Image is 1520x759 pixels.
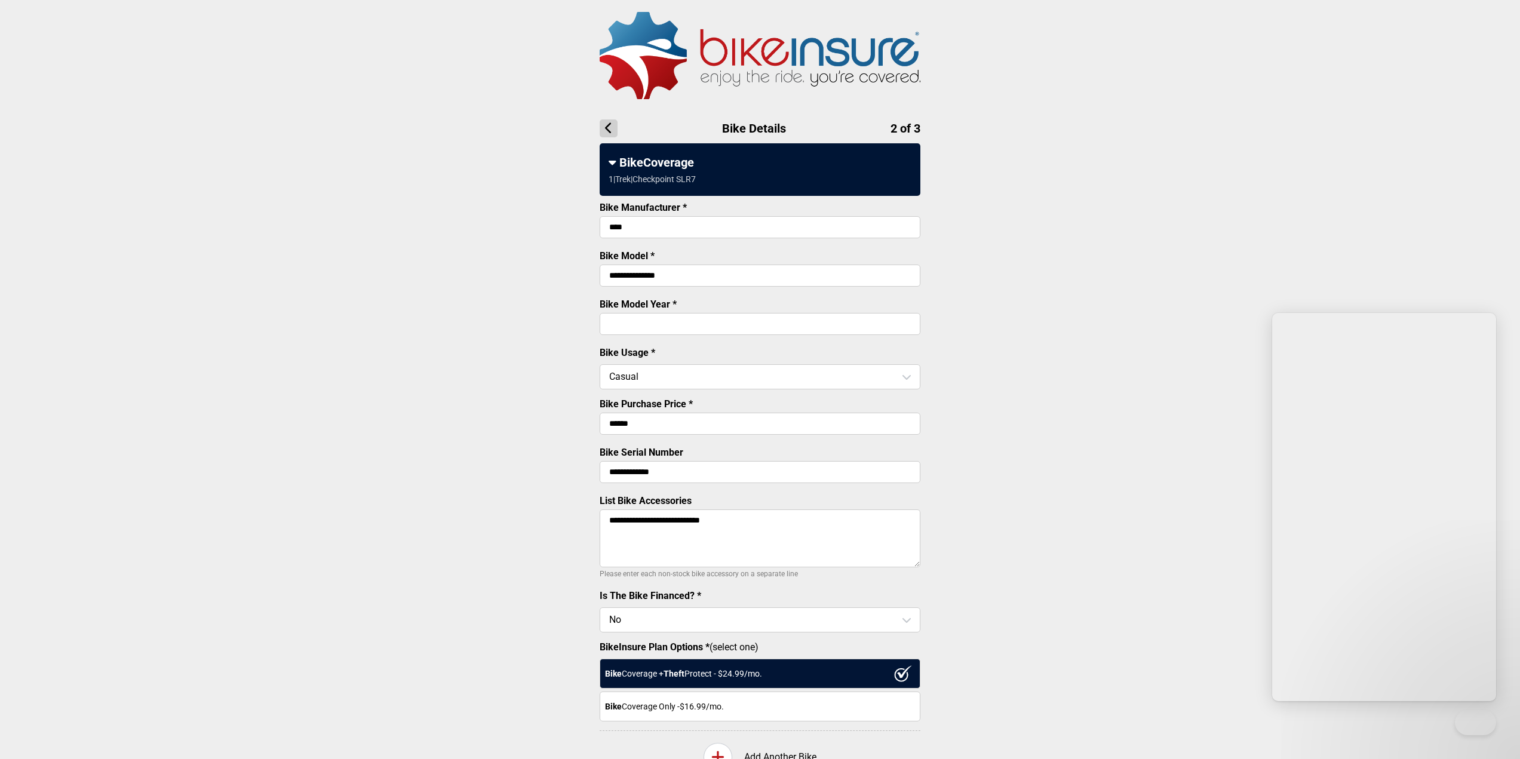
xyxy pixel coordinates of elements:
div: 1 | Trek | Checkpoint SLR7 [609,174,696,184]
label: Bike Model Year * [600,299,677,310]
div: BikeCoverage [609,155,911,170]
strong: BikeInsure Plan Options * [600,641,710,653]
div: Coverage Only - $16.99 /mo. [600,692,920,721]
label: List Bike Accessories [600,495,692,506]
label: (select one) [600,641,920,653]
strong: Bike [605,702,622,711]
label: Bike Purchase Price * [600,398,693,410]
label: Bike Manufacturer * [600,202,687,213]
label: Bike Serial Number [600,447,683,458]
label: Bike Model * [600,250,655,262]
iframe: Help Scout Beacon - Close [1455,710,1496,735]
p: Please enter each non-stock bike accessory on a separate line [600,567,920,581]
div: Coverage + Protect - $ 24.99 /mo. [600,659,920,689]
label: Is The Bike Financed? * [600,590,701,601]
span: 2 of 3 [890,121,920,136]
strong: Theft [664,669,684,678]
strong: Bike [605,669,622,678]
h1: Bike Details [600,119,920,137]
img: ux1sgP1Haf775SAghJI38DyDlYP+32lKFAAAAAElFTkSuQmCC [894,665,912,682]
label: Bike Usage * [600,347,655,358]
iframe: Help Scout Beacon - Live Chat, Contact Form, and Knowledge Base [1272,313,1496,701]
